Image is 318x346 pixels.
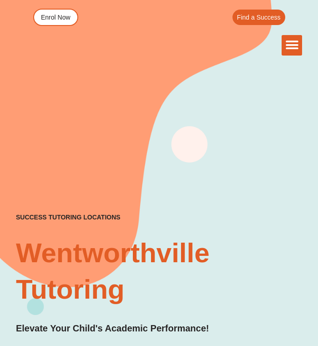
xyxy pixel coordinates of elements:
[41,14,71,20] span: Enrol Now
[16,321,209,336] h2: Elevate Your Child's Academic Performance!
[33,9,78,26] a: Enrol Now
[282,35,302,56] div: Menu Toggle
[232,10,285,25] a: Find a Success
[16,213,121,221] h2: success tutoring locations
[16,235,302,308] h2: Wentworthville Tutoring
[237,14,281,20] span: Find a Success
